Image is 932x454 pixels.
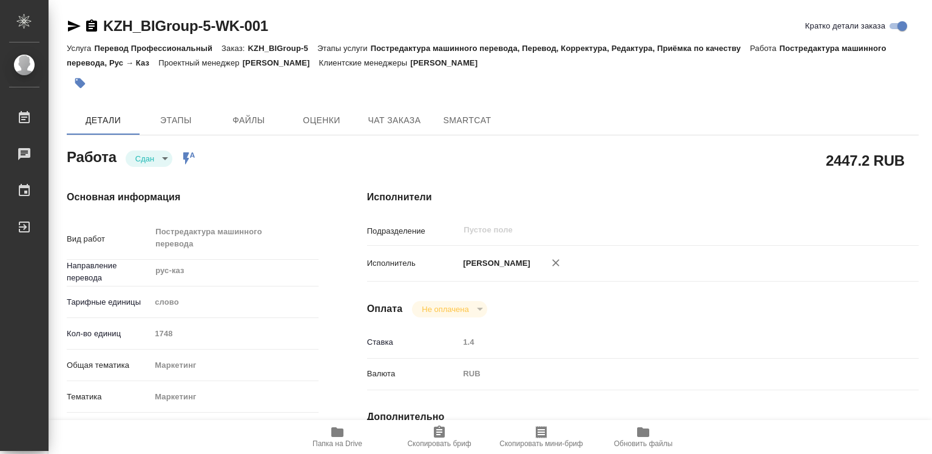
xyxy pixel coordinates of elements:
button: Папка на Drive [286,420,388,454]
div: RUB [459,364,873,384]
span: SmartCat [438,113,496,128]
span: Этапы [147,113,205,128]
a: KZH_BIGroup-5-WK-001 [103,18,268,34]
p: KZH_BIGroup-5 [248,44,317,53]
p: Подразделение [367,225,459,237]
h4: Оплата [367,302,403,316]
p: Исполнитель [367,257,459,269]
button: Скопировать ссылку для ЯМессенджера [67,19,81,33]
span: Кратко детали заказа [805,20,885,32]
h4: Дополнительно [367,410,919,424]
span: Обновить файлы [614,439,673,448]
p: Кол-во единиц [67,328,150,340]
p: Работа [750,44,780,53]
button: Обновить файлы [592,420,694,454]
span: Скопировать бриф [407,439,471,448]
span: Скопировать мини-бриф [499,439,582,448]
span: Оценки [292,113,351,128]
p: Постредактура машинного перевода, Перевод, Корректура, Редактура, Приёмка по качеству [371,44,750,53]
p: [PERSON_NAME] [410,58,487,67]
button: Скопировать ссылку [84,19,99,33]
h2: Работа [67,145,116,167]
input: Пустое поле [150,325,318,342]
p: Тематика [67,391,150,403]
p: Ставка [367,336,459,348]
div: Маркетинг [150,387,318,407]
button: Не оплачена [418,304,472,314]
p: Перевод Профессиональный [94,44,221,53]
p: [PERSON_NAME] [459,257,530,269]
input: Пустое поле [459,333,873,351]
p: Проектный менеджер [158,58,242,67]
span: Папка на Drive [312,439,362,448]
h4: Основная информация [67,190,319,205]
p: [PERSON_NAME] [243,58,319,67]
p: Тарифные единицы [67,296,150,308]
h4: Исполнители [367,190,919,205]
div: Сдан [412,301,487,317]
div: Сдан [126,151,172,167]
p: Заказ: [221,44,248,53]
p: Услуга [67,44,94,53]
p: Направление перевода [67,260,150,284]
p: Вид работ [67,233,150,245]
p: Общая тематика [67,359,150,371]
button: Скопировать мини-бриф [490,420,592,454]
button: Добавить тэг [67,70,93,97]
span: Чат заказа [365,113,424,128]
p: Клиентские менеджеры [319,58,411,67]
span: Файлы [220,113,278,128]
span: Детали [74,113,132,128]
input: Пустое поле [462,223,844,237]
h2: 2447.2 RUB [826,150,905,171]
div: слово [150,292,318,313]
div: Маркетинг [150,355,318,376]
button: Сдан [132,154,158,164]
button: Удалить исполнителя [542,249,569,276]
p: Этапы услуги [317,44,371,53]
button: Скопировать бриф [388,420,490,454]
p: Валюта [367,368,459,380]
